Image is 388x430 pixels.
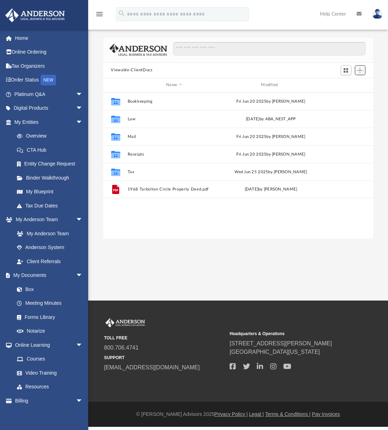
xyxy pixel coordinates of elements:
[10,380,90,394] a: Resources
[224,151,317,157] div: Fri Jun 20 2025 by [PERSON_NAME]
[10,171,93,185] a: Binder Walkthrough
[5,115,93,129] a: My Entitiesarrow_drop_down
[10,324,90,338] a: Notarize
[127,152,221,156] button: Receipts
[104,318,146,327] img: Anderson Advisors Platinum Portal
[106,82,124,88] div: id
[10,366,86,380] a: Video Training
[10,129,93,143] a: Overview
[5,87,93,101] a: Platinum Q&Aarrow_drop_down
[10,352,90,366] a: Courses
[5,338,90,352] a: Online Learningarrow_drop_down
[127,134,221,139] button: Mail
[104,345,139,351] a: 800.706.4741
[104,364,200,370] a: [EMAIL_ADDRESS][DOMAIN_NAME]
[249,411,264,417] a: Legal |
[5,268,90,283] a: My Documentsarrow_drop_down
[224,169,317,175] div: Wed Jun 25 2025 by [PERSON_NAME]
[224,98,317,104] div: Fri Jun 20 2025 by [PERSON_NAME]
[3,8,67,22] img: Anderson Advisors Platinum Portal
[224,82,317,88] div: Modified
[10,185,90,199] a: My Blueprint
[5,59,93,73] a: Tax Organizers
[224,186,317,193] div: [DATE] by [PERSON_NAME]
[10,241,90,255] a: Anderson System
[127,169,221,174] button: Tax
[230,331,350,337] small: Headquarters & Operations
[341,65,351,75] button: Switch to Grid View
[265,411,311,417] a: Terms & Conditions |
[118,10,126,17] i: search
[224,116,317,122] div: [DATE] by ABA_NEST_APP
[230,349,320,355] a: [GEOGRAPHIC_DATA][US_STATE]
[372,9,383,19] img: User Pic
[95,10,104,18] i: menu
[230,340,332,346] a: [STREET_ADDRESS][PERSON_NAME]
[10,254,90,268] a: Client Referrals
[321,82,370,88] div: id
[76,115,90,129] span: arrow_drop_down
[5,31,93,45] a: Home
[127,99,221,103] button: Bookkeeping
[5,45,93,59] a: Online Ordering
[10,143,93,157] a: CTA Hub
[5,213,90,227] a: My Anderson Teamarrow_drop_down
[5,101,93,115] a: Digital Productsarrow_drop_down
[10,226,86,241] a: My Anderson Team
[10,310,86,324] a: Forms Library
[76,394,90,408] span: arrow_drop_down
[104,335,225,341] small: TOLL FREE
[76,213,90,227] span: arrow_drop_down
[10,296,90,310] a: Meeting Minutes
[104,355,225,361] small: SUPPORT
[41,75,56,85] div: NEW
[103,92,373,238] div: grid
[5,73,93,87] a: Order StatusNEW
[224,133,317,140] div: Fri Jun 20 2025 by [PERSON_NAME]
[111,67,152,73] button: Viewable-ClientDocs
[127,82,221,88] div: Name
[173,42,365,55] input: Search files and folders
[76,268,90,283] span: arrow_drop_down
[127,187,221,192] button: 1968 Tarbolton Circle Property Deed.pdf
[76,338,90,352] span: arrow_drop_down
[312,411,340,417] a: Pay Invoices
[127,116,221,121] button: Law
[10,199,93,213] a: Tax Due Dates
[5,394,93,408] a: Billingarrow_drop_down
[76,101,90,116] span: arrow_drop_down
[76,87,90,102] span: arrow_drop_down
[95,13,104,18] a: menu
[88,411,388,418] div: © [PERSON_NAME] Advisors 2025
[355,65,365,75] button: Add
[10,282,86,296] a: Box
[214,411,248,417] a: Privacy Policy |
[10,157,93,171] a: Entity Change Request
